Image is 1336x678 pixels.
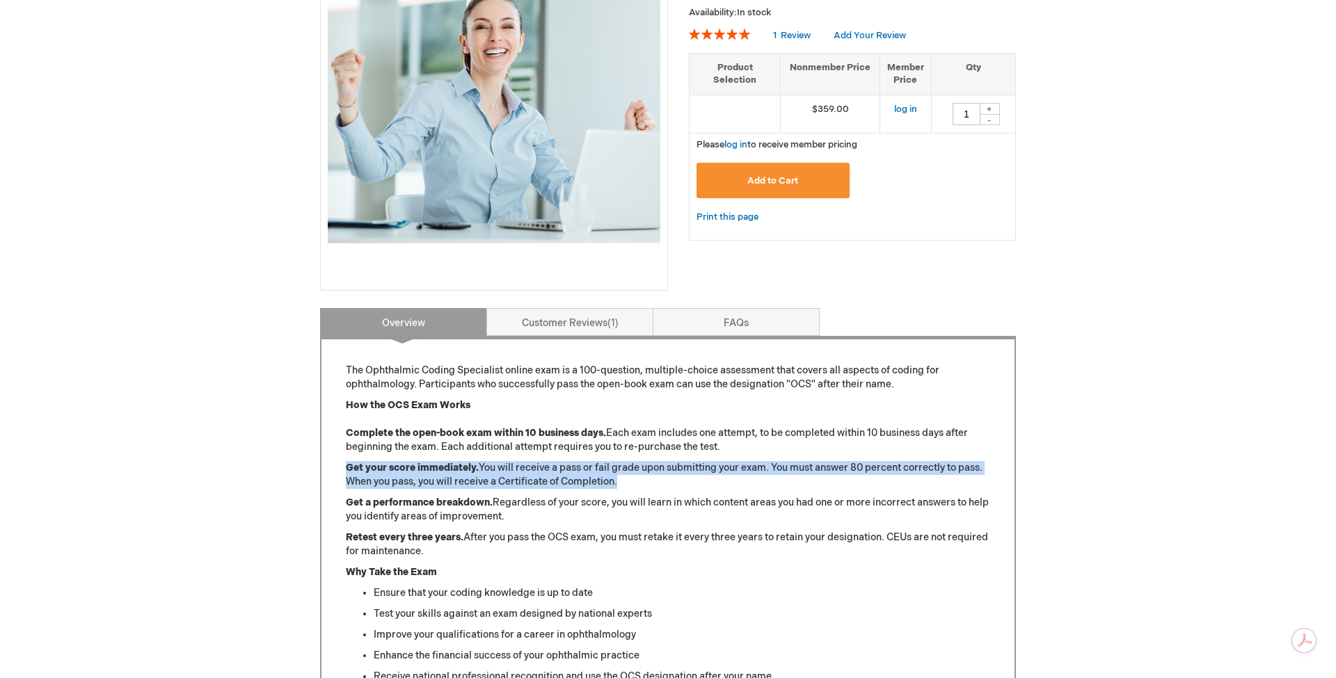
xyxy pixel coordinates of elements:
[346,497,493,508] strong: Get a performance breakdown.
[737,7,771,18] span: In stock
[346,364,990,392] p: The Ophthalmic Coding Specialist online exam is a 100-question, multiple-choice assessment that c...
[486,308,653,336] a: Customer Reviews1
[374,586,990,600] li: Ensure that your coding knowledge is up to date
[747,175,798,186] span: Add to Cart
[689,6,1016,19] p: Availability:
[320,308,487,336] a: Overview
[697,209,758,226] a: Print this page
[346,566,437,578] strong: Why Take the Exam
[689,29,750,40] div: 100%
[346,496,990,524] p: Regardless of your score, you will learn in which content areas you had one or more incorrect ans...
[979,114,1000,125] div: -
[346,531,463,543] strong: Retest every three years.
[346,462,479,474] strong: Get your score immediately.
[781,30,811,41] span: Review
[834,30,906,41] a: Add Your Review
[979,103,1000,115] div: +
[697,139,857,150] span: Please to receive member pricing
[374,628,990,642] li: Improve your qualifications for a career in ophthalmology
[653,308,820,336] a: FAQs
[697,163,850,198] button: Add to Cart
[880,53,931,95] th: Member Price
[374,607,990,621] li: Test your skills against an exam designed by national experts
[773,30,777,41] span: 1
[346,427,606,439] strong: Complete the open-book exam within 10 business days.
[773,30,813,41] a: 1 Review
[781,53,880,95] th: Nonmember Price
[724,139,747,150] a: log in
[346,398,990,454] p: Each exam includes one attempt, to be completed within 10 business days after beginning the exam....
[781,95,880,133] td: $359.00
[894,104,917,115] a: log in
[346,461,990,489] p: You will receive a pass or fail grade upon submitting your exam. You must answer 80 percent corre...
[346,399,470,411] strong: How the OCS Exam Works
[374,649,990,663] li: Enhance the financial success of your ophthalmic practice
[346,531,990,558] p: After you pass the OCS exam, you must retake it every three years to retain your designation. CEU...
[690,53,781,95] th: Product Selection
[953,103,980,125] input: Qty
[931,53,1015,95] th: Qty
[607,317,619,329] span: 1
